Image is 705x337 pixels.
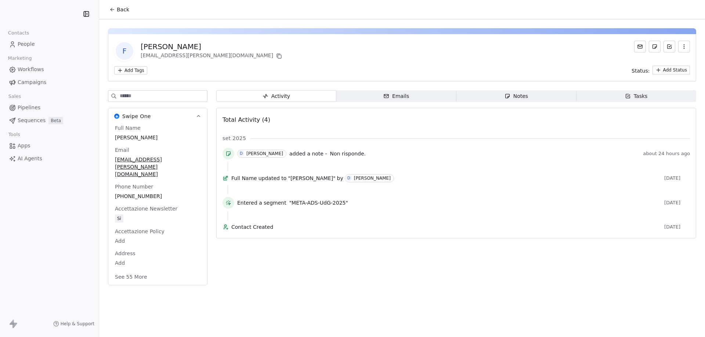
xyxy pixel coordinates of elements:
[231,175,257,182] span: Full Name
[330,151,366,157] span: Non risponde.
[330,149,366,158] a: Non risponde.
[117,6,129,13] span: Back
[122,113,151,120] span: Swipe One
[289,150,327,157] span: added a note -
[53,321,94,327] a: Help & Support
[108,124,207,285] div: Swipe OneSwipe One
[117,215,121,222] div: Si
[113,250,137,257] span: Address
[5,53,35,64] span: Marketing
[114,114,119,119] img: Swipe One
[246,151,283,156] div: [PERSON_NAME]
[652,66,690,74] button: Add Status
[113,183,155,190] span: Phone Number
[18,40,35,48] span: People
[6,153,93,165] a: AI Agents
[664,200,690,206] span: [DATE]
[113,228,166,235] span: Accettazione Policy
[237,199,286,206] span: Entered a segment
[664,224,690,230] span: [DATE]
[5,91,24,102] span: Sales
[6,76,93,88] a: Campaigns
[18,155,42,162] span: AI Agents
[115,156,200,178] span: [EMAIL_ADDRESS][PERSON_NAME][DOMAIN_NAME]
[337,175,343,182] span: by
[18,78,46,86] span: Campaigns
[664,175,690,181] span: [DATE]
[6,63,93,76] a: Workflows
[114,66,147,74] button: Add Tags
[111,270,152,283] button: See 55 More
[18,104,40,111] span: Pipelines
[289,199,348,206] span: "META-ADS-UdG-2025"
[115,134,200,141] span: [PERSON_NAME]
[347,175,350,181] div: D
[113,124,142,132] span: Full Name
[141,52,283,61] div: [EMAIL_ADDRESS][PERSON_NAME][DOMAIN_NAME]
[18,117,46,124] span: Sequences
[108,108,207,124] button: Swipe OneSwipe One
[18,66,44,73] span: Workflows
[258,175,287,182] span: updated to
[18,142,30,150] span: Apps
[632,67,650,74] span: Status:
[105,3,134,16] button: Back
[115,237,200,245] span: Add
[6,38,93,50] a: People
[383,92,409,100] div: Emails
[354,176,391,181] div: [PERSON_NAME]
[223,135,246,142] span: set 2025
[115,259,200,267] span: Add
[231,223,661,231] span: Contact Created
[240,151,243,157] div: D
[6,114,93,127] a: SequencesBeta
[288,175,335,182] span: "[PERSON_NAME]"
[6,140,93,152] a: Apps
[5,28,32,39] span: Contacts
[625,92,648,100] div: Tasks
[223,116,270,123] span: Total Activity (4)
[48,117,63,124] span: Beta
[643,151,690,157] span: about 24 hours ago
[61,321,94,327] span: Help & Support
[113,205,179,212] span: Accettazione Newsletter
[113,146,131,154] span: Email
[141,41,283,52] div: [PERSON_NAME]
[505,92,528,100] div: Notes
[116,42,133,60] span: F
[6,102,93,114] a: Pipelines
[5,129,23,140] span: Tools
[115,193,200,200] span: [PHONE_NUMBER]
